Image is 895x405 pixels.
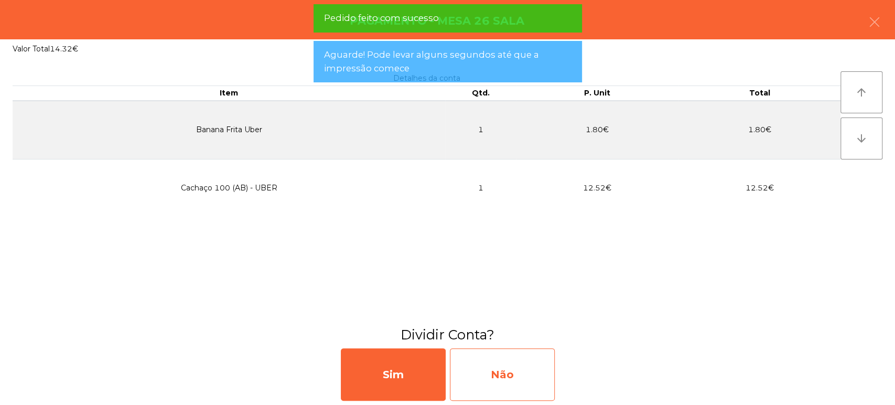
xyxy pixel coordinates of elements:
td: Banana Frita Uber [13,101,445,159]
i: arrow_downward [855,132,868,145]
td: 1.80€ [516,101,678,159]
span: Aguarde! Pode levar alguns segundos até que a impressão comece [324,48,571,74]
th: Total [678,86,840,101]
td: 1 [445,159,516,217]
th: P. Unit [516,86,678,101]
i: arrow_upward [855,86,868,99]
div: Não [450,348,555,401]
button: arrow_downward [840,118,882,159]
h3: Dividir Conta? [8,325,887,344]
td: 1 [445,101,516,159]
th: Qtd. [445,86,516,101]
button: arrow_upward [840,71,882,113]
div: Sim [341,348,446,401]
span: Pedido feito com sucesso [324,12,438,25]
td: Cachaço 100 (AB) - UBER [13,159,445,217]
td: 1.80€ [678,101,840,159]
span: 14.32€ [50,44,78,54]
td: 12.52€ [516,159,678,217]
th: Item [13,86,445,101]
td: 12.52€ [678,159,840,217]
span: Valor Total [13,44,50,54]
